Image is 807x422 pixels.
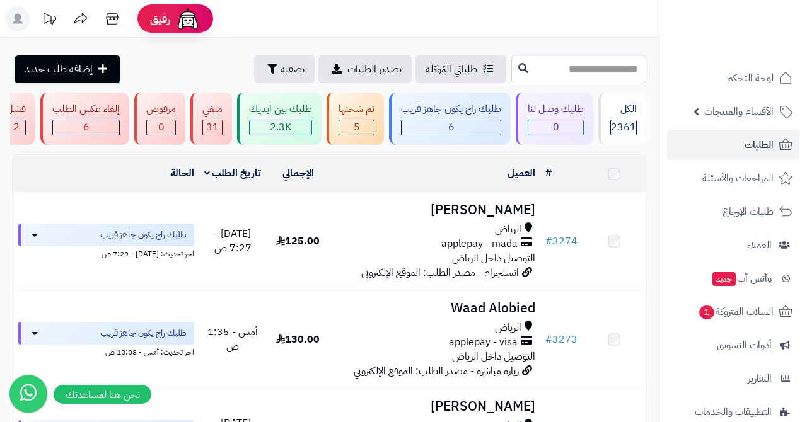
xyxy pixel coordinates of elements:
[667,330,799,360] a: أدوات التسويق
[553,120,559,135] span: 0
[745,136,774,154] span: الطلبات
[18,345,194,358] div: اخر تحديث: أمس - 10:08 ص
[25,62,93,77] span: إضافة طلب جديد
[335,399,535,414] h3: [PERSON_NAME]
[702,169,774,187] span: المراجعات والأسئلة
[202,102,223,117] div: ملغي
[13,120,20,135] span: 2
[449,335,518,350] span: applepay - visa
[276,234,320,249] span: 125.00
[545,166,552,181] a: #
[18,246,194,259] div: اخر تحديث: [DATE] - 7:29 ص
[717,336,772,354] span: أدوات التسويق
[723,203,774,220] span: طلبات الإرجاع
[667,63,799,93] a: لوحة التحكم
[528,120,583,135] div: 0
[513,93,596,145] a: طلبك وصل لنا 0
[339,102,374,117] div: تم شحنها
[83,120,90,135] span: 6
[704,103,774,120] span: الأقسام والمنتجات
[426,62,477,77] span: طلباتي المُوكلة
[318,55,412,83] a: تصدير الطلبات
[711,270,772,287] span: وآتس آب
[495,222,521,237] span: الرياض
[667,363,799,394] a: التقارير
[170,166,194,181] a: الحالة
[610,102,637,117] div: الكل
[667,130,799,160] a: الطلبات
[354,120,360,135] span: 5
[15,55,120,83] a: إضافة طلب جديد
[7,120,25,135] div: 2
[324,93,386,145] a: تم شحنها 5
[281,62,305,77] span: تصفية
[667,263,799,294] a: وآتس آبجديد
[747,236,772,254] span: العملاء
[667,230,799,260] a: العملاء
[282,166,314,181] a: الإجمالي
[545,332,578,347] a: #3273
[452,349,535,364] span: التوصيل داخل الرياض
[146,102,176,117] div: مرفوض
[335,203,535,217] h3: [PERSON_NAME]
[441,237,518,251] span: applepay - mada
[53,120,119,135] div: 6
[596,93,649,145] a: الكل2361
[206,120,219,135] span: 31
[204,166,262,181] a: تاريخ الطلب
[611,120,636,135] span: 2361
[270,120,291,135] span: 2.3K
[276,332,320,347] span: 130.00
[415,55,506,83] a: طلباتي المُوكلة
[38,93,132,145] a: إلغاء عكس الطلب 6
[699,305,714,319] span: 1
[6,102,26,117] div: فشل
[347,62,402,77] span: تصدير الطلبات
[158,120,165,135] span: 0
[203,120,222,135] div: 31
[448,120,455,135] span: 6
[667,163,799,193] a: المراجعات والأسئلة
[235,93,324,145] a: طلبك بين ايديك 2.3K
[132,93,188,145] a: مرفوض 0
[386,93,513,145] a: طلبك راح يكون جاهز قريب 6
[748,370,772,387] span: التقارير
[52,102,120,117] div: إلغاء عكس الطلب
[545,332,552,347] span: #
[33,6,65,35] a: تحديثات المنصة
[339,120,374,135] div: 5
[100,229,187,241] span: طلبك راح يكون جاهز قريب
[207,324,258,354] span: أمس - 1:35 ص
[727,69,774,87] span: لوحة التحكم
[354,363,519,379] span: زيارة مباشرة - مصدر الطلب: الموقع الإلكتروني
[402,120,501,135] div: 6
[214,226,252,256] span: [DATE] - 7:27 ص
[254,55,315,83] button: تصفية
[667,297,799,327] a: السلات المتروكة1
[335,301,535,316] h3: Waad Alobied
[545,234,552,249] span: #
[698,303,774,321] span: السلات المتروكة
[695,403,772,421] span: التطبيقات والخدمات
[452,251,535,266] span: التوصيل داخل الرياض
[528,102,584,117] div: طلبك وصل لنا
[175,6,200,31] img: ai-face.png
[712,272,736,286] span: جديد
[495,321,521,335] span: الرياض
[250,120,311,135] div: 2294
[361,265,519,280] span: انستجرام - مصدر الطلب: الموقع الإلكتروني
[508,166,535,181] a: العميل
[249,102,312,117] div: طلبك بين ايديك
[401,102,501,117] div: طلبك راح يكون جاهز قريب
[100,327,187,339] span: طلبك راح يكون جاهز قريب
[545,234,578,249] a: #3274
[188,93,235,145] a: ملغي 31
[150,11,170,26] span: رفيق
[667,197,799,227] a: طلبات الإرجاع
[147,120,175,135] div: 0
